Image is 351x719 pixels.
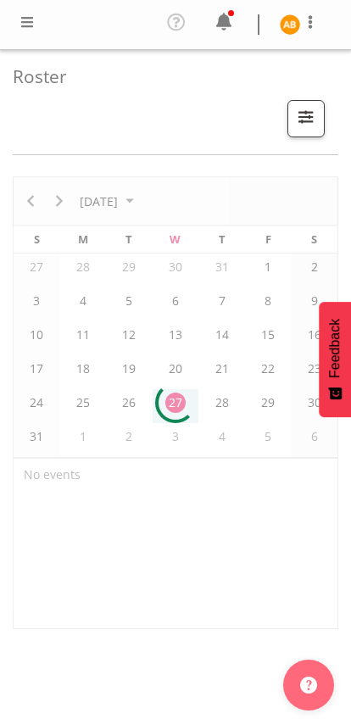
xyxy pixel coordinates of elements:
[327,319,343,378] span: Feedback
[319,302,351,417] button: Feedback - Show survey
[300,677,317,694] img: help-xxl-2.png
[287,100,325,137] button: Filter Shifts
[13,67,325,86] h4: Roster
[280,14,300,35] img: angela-burrill10486.jpg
